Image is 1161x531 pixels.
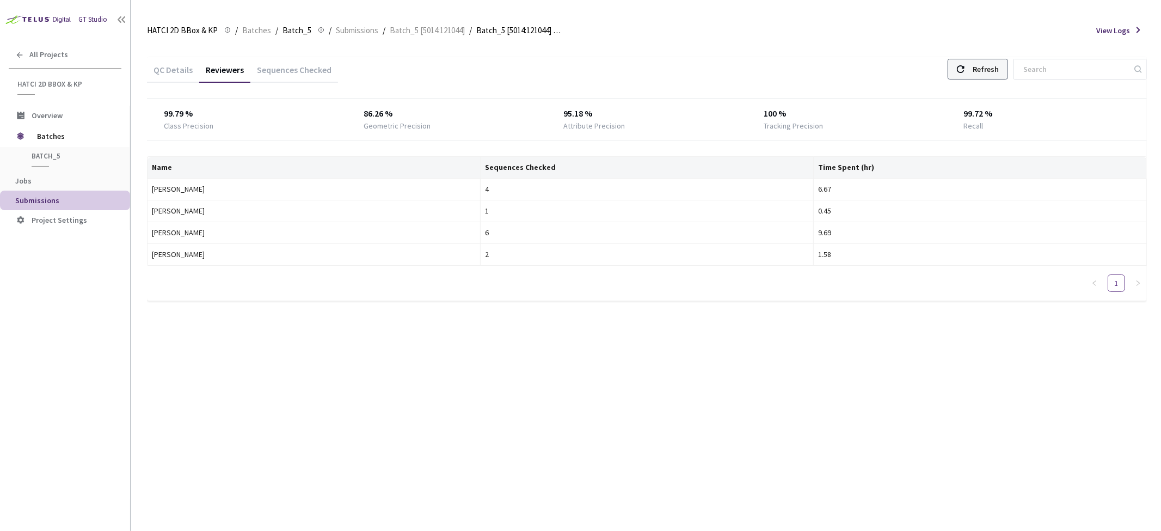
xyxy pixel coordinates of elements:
div: Attribute Precision [563,120,625,131]
div: 95.18 % [563,107,730,120]
span: Submissions [336,24,378,37]
span: Jobs [15,176,32,186]
a: 1 [1108,275,1125,291]
div: QC Details [147,64,199,83]
div: Tracking Precision [764,120,823,131]
div: [PERSON_NAME] [152,227,476,239]
span: right [1135,280,1141,286]
span: HATCI 2D BBox & KP [17,80,115,89]
li: 1 [1108,274,1125,292]
span: Batch_5 [282,24,311,37]
div: 9.69 [818,227,1142,239]
span: Batch_5 [5014:121044] QC - [DATE] [476,24,564,37]
div: 86.26 % [364,107,530,120]
span: left [1091,280,1098,286]
th: Name [148,157,481,179]
input: Search [1017,59,1133,79]
div: 1.58 [818,248,1142,260]
a: Batches [240,24,273,36]
span: Batches [242,24,271,37]
div: 4 [485,183,809,195]
div: 99.72 % [963,107,1130,120]
span: Project Settings [32,215,87,225]
div: Class Precision [164,120,213,131]
th: Sequences Checked [481,157,814,179]
div: 99.79 % [164,107,330,120]
span: HATCI 2D BBox & KP [147,24,218,37]
li: / [235,24,238,37]
li: / [469,24,472,37]
th: Time Spent (hr) [814,157,1147,179]
div: 0.45 [818,205,1142,217]
li: Next Page [1129,274,1147,292]
a: Submissions [334,24,380,36]
div: Reviewers [199,64,250,83]
div: Refresh [973,59,999,79]
span: Batch_5 [5014:121044] [390,24,465,37]
li: / [275,24,278,37]
button: right [1129,274,1147,292]
div: [PERSON_NAME] [152,183,476,195]
li: / [329,24,331,37]
div: 2 [485,248,809,260]
div: 1 [485,205,809,217]
span: All Projects [29,50,68,59]
div: 100 % [764,107,930,120]
span: Batch_5 [32,151,112,161]
div: [PERSON_NAME] [152,248,476,260]
div: 6.67 [818,183,1142,195]
div: 6 [485,227,809,239]
span: Batches [37,125,112,147]
a: Batch_5 [5014:121044] [388,24,467,36]
span: Overview [32,111,63,120]
button: left [1086,274,1103,292]
li: / [383,24,385,37]
span: View Logs [1096,25,1130,36]
span: Submissions [15,196,59,205]
div: GT Studio [78,15,107,25]
li: Previous Page [1086,274,1103,292]
div: Recall [963,120,983,131]
div: [PERSON_NAME] [152,205,476,217]
div: Sequences Checked [250,64,338,83]
div: Geometric Precision [364,120,431,131]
